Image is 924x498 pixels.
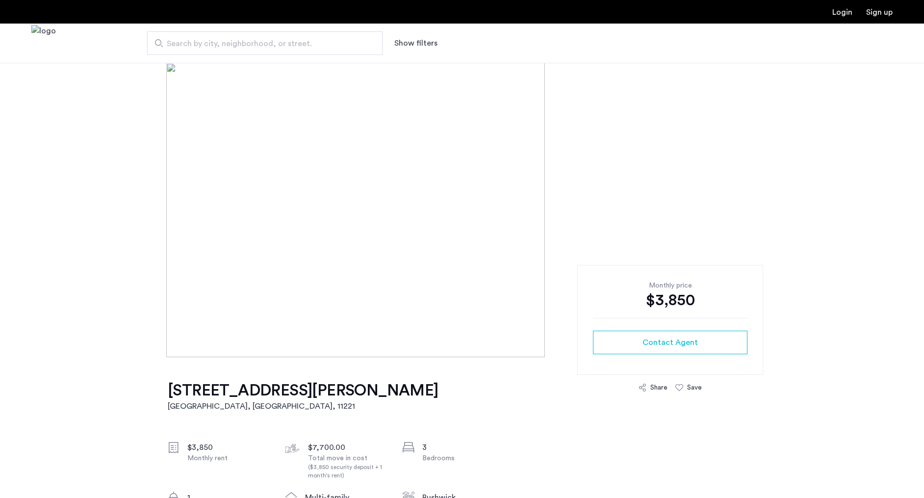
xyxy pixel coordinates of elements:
[687,383,702,393] div: Save
[168,400,438,412] h2: [GEOGRAPHIC_DATA], [GEOGRAPHIC_DATA] , 11221
[642,337,698,348] span: Contact Agent
[422,453,505,463] div: Bedrooms
[593,331,747,354] button: button
[308,442,390,453] div: $7,700.00
[31,25,56,62] img: logo
[394,37,437,49] button: Show or hide filters
[422,442,505,453] div: 3
[866,8,893,16] a: Registration
[187,453,270,463] div: Monthly rent
[187,442,270,453] div: $3,850
[308,453,390,480] div: Total move in cost
[168,381,438,400] h1: [STREET_ADDRESS][PERSON_NAME]
[308,463,390,480] div: ($3,850 security deposit + 1 month's rent)
[167,38,355,50] span: Search by city, neighborhood, or street.
[593,290,747,310] div: $3,850
[31,25,56,62] a: Cazamio Logo
[650,383,667,393] div: Share
[166,63,758,357] img: [object%20Object]
[147,31,383,55] input: Apartment Search
[832,8,852,16] a: Login
[168,381,438,412] a: [STREET_ADDRESS][PERSON_NAME][GEOGRAPHIC_DATA], [GEOGRAPHIC_DATA], 11221
[593,281,747,290] div: Monthly price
